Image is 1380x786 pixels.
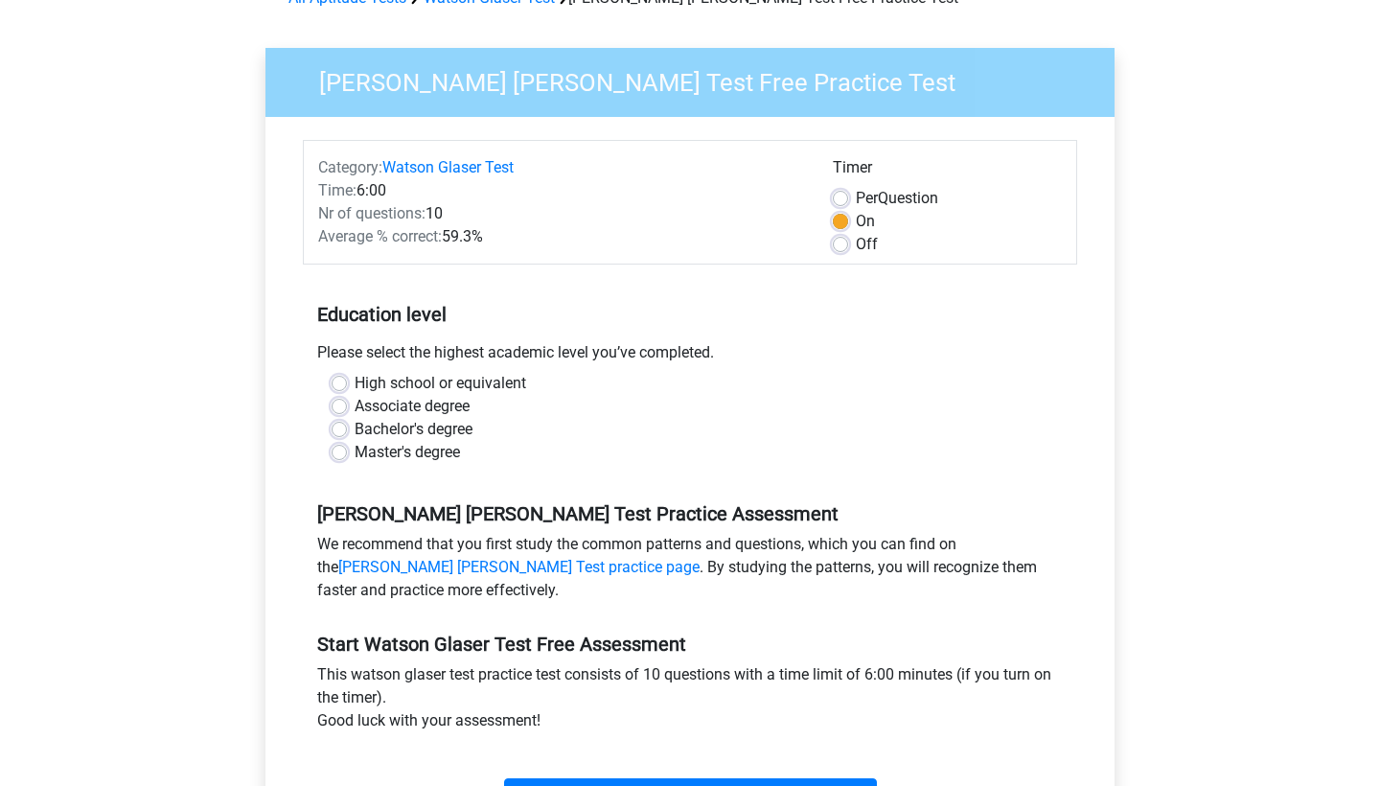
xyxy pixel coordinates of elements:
h5: [PERSON_NAME] [PERSON_NAME] Test Practice Assessment [317,502,1063,525]
span: Nr of questions: [318,204,425,222]
h5: Start Watson Glaser Test Free Assessment [317,633,1063,656]
label: Associate degree [355,395,470,418]
label: Master's degree [355,441,460,464]
h5: Education level [317,295,1063,334]
div: 10 [304,202,818,225]
h3: [PERSON_NAME] [PERSON_NAME] Test Free Practice Test [296,60,1100,98]
label: Off [856,233,878,256]
label: Bachelor's degree [355,418,472,441]
label: On [856,210,875,233]
label: High school or equivalent [355,372,526,395]
span: Category: [318,158,382,176]
span: Time: [318,181,356,199]
div: We recommend that you first study the common patterns and questions, which you can find on the . ... [303,533,1077,610]
a: Watson Glaser Test [382,158,514,176]
div: Please select the highest academic level you’ve completed. [303,341,1077,372]
span: Per [856,189,878,207]
label: Question [856,187,938,210]
div: Timer [833,156,1062,187]
div: This watson glaser test practice test consists of 10 questions with a time limit of 6:00 minutes ... [303,663,1077,740]
span: Average % correct: [318,227,442,245]
div: 59.3% [304,225,818,248]
a: [PERSON_NAME] [PERSON_NAME] Test practice page [338,558,700,576]
div: 6:00 [304,179,818,202]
